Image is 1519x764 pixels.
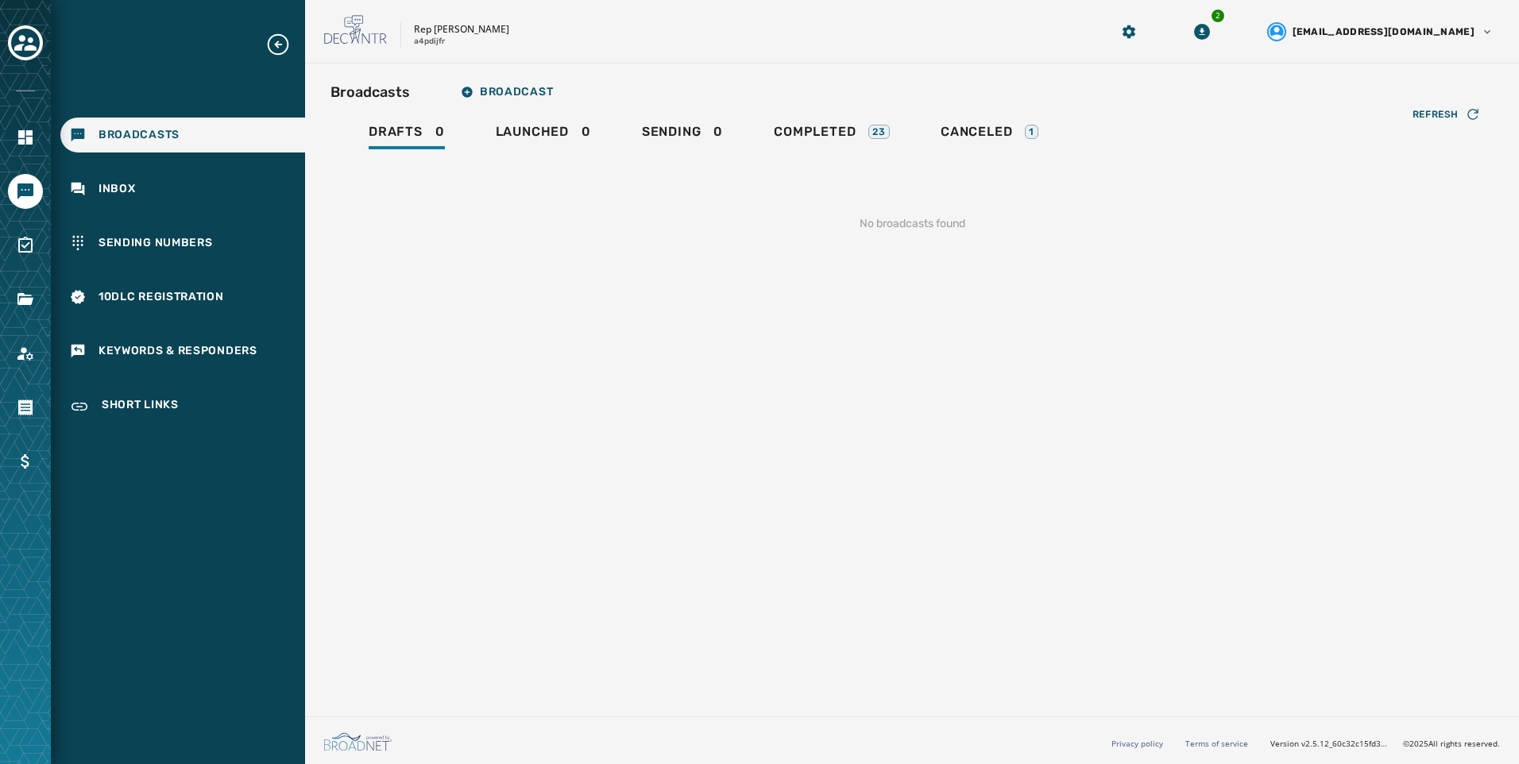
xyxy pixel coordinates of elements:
[60,334,305,368] a: Navigate to Keywords & Responders
[99,127,180,143] span: Broadcasts
[8,25,43,60] button: Toggle account select drawer
[330,81,410,103] h2: Broadcasts
[99,235,213,251] span: Sending Numbers
[99,289,224,305] span: 10DLC Registration
[8,282,43,317] a: Navigate to Files
[1413,108,1459,121] span: Refresh
[496,124,591,149] div: 0
[1261,16,1500,48] button: User settings
[8,174,43,209] a: Navigate to Messaging
[8,120,43,155] a: Navigate to Home
[60,226,305,260] a: Navigate to Sending Numbers
[1403,738,1500,749] span: © 2025 All rights reserved.
[8,228,43,263] a: Navigate to Surveys
[8,444,43,479] a: Navigate to Billing
[102,397,179,416] span: Short Links
[1270,738,1390,750] span: Version
[99,181,136,197] span: Inbox
[414,23,509,36] p: Rep [PERSON_NAME]
[8,390,43,425] a: Navigate to Orders
[1210,8,1226,24] div: 2
[1111,738,1163,749] a: Privacy policy
[265,32,303,57] button: Expand sub nav menu
[1025,125,1038,139] div: 1
[60,280,305,314] a: Navigate to 10DLC Registration
[1301,738,1390,750] span: v2.5.12_60c32c15fd37978ea97d18c88c1d5e69e1bdb78b
[941,124,1012,140] span: Canceled
[642,124,702,140] span: Sending
[1293,25,1475,38] span: [EMAIL_ADDRESS][DOMAIN_NAME]
[1185,738,1248,749] a: Terms of service
[414,36,445,48] p: a4pdijfr
[60,172,305,206] a: Navigate to Inbox
[774,124,856,140] span: Completed
[60,118,305,152] a: Navigate to Broadcasts
[868,125,890,139] div: 23
[496,124,569,140] span: Launched
[99,343,257,359] span: Keywords & Responders
[8,336,43,371] a: Navigate to Account
[330,191,1494,257] div: No broadcasts found
[369,124,445,149] div: 0
[60,388,305,426] a: Navigate to Short Links
[1188,17,1216,46] button: Download Menu
[369,124,423,140] span: Drafts
[461,86,553,98] span: Broadcast
[1115,17,1143,46] button: Manage global settings
[642,124,723,149] div: 0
